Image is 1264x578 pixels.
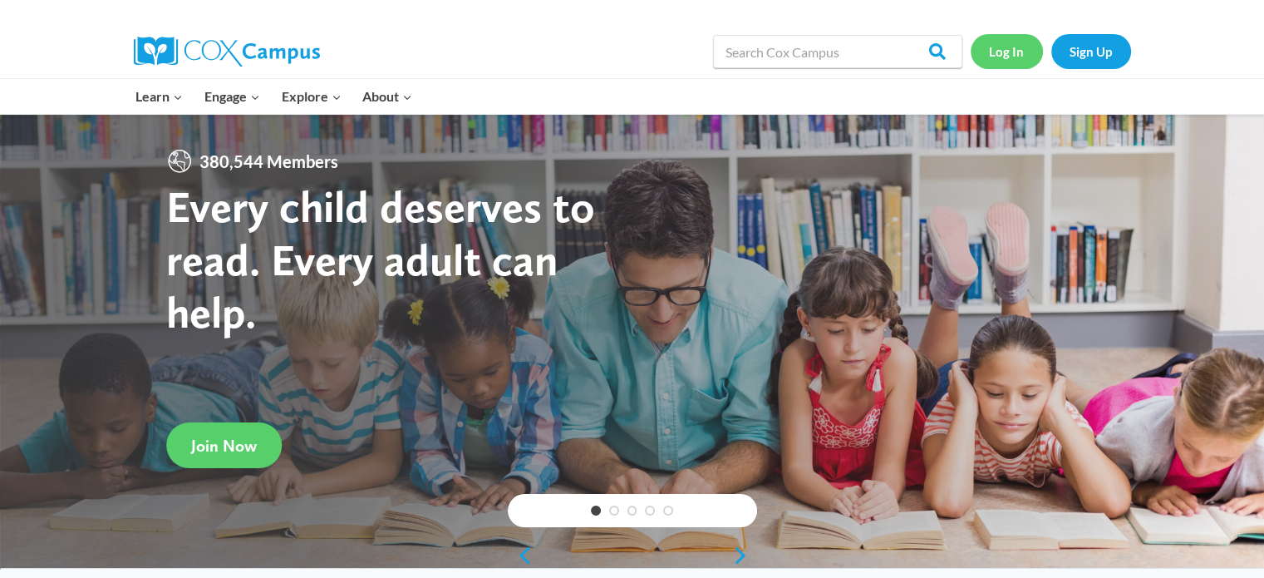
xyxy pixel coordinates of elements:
a: 3 [627,506,637,516]
a: 2 [609,506,619,516]
img: Cox Campus [134,37,320,67]
button: Child menu of Explore [271,79,352,114]
a: previous [508,546,533,566]
input: Search Cox Campus [713,35,962,68]
button: Child menu of Learn [125,79,194,114]
button: Child menu of Engage [194,79,271,114]
nav: Primary Navigation [125,79,423,114]
a: next [732,546,757,566]
div: content slider buttons [508,539,757,572]
nav: Secondary Navigation [971,34,1131,68]
span: 380,544 Members [193,148,345,175]
button: Child menu of About [352,79,423,114]
span: Join Now [191,436,257,456]
a: 5 [663,506,673,516]
a: Sign Up [1051,34,1131,68]
a: 1 [591,506,601,516]
a: 4 [645,506,655,516]
strong: Every child deserves to read. Every adult can help. [166,180,595,338]
a: Join Now [166,422,282,468]
a: Log In [971,34,1043,68]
